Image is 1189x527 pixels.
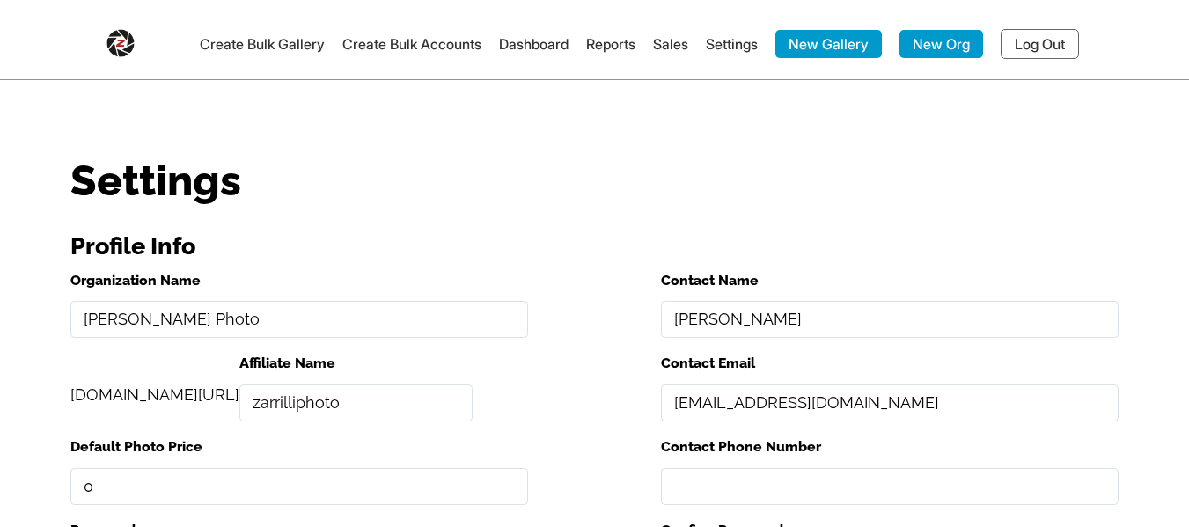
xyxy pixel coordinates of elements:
[586,35,635,53] a: Reports
[661,268,1119,293] label: Contact Name
[706,35,758,53] a: Settings
[661,351,1119,376] label: Contact Email
[342,35,481,53] a: Create Bulk Accounts
[653,35,688,53] a: Sales
[70,268,528,293] label: Organization Name
[1001,29,1079,59] a: Log Out
[239,351,473,376] label: Affiliate Name
[661,435,1119,459] label: Contact Phone Number
[70,225,1119,268] h2: Profile Info
[775,30,882,58] a: New Gallery
[106,22,135,57] img: Snapphound Logo
[70,435,528,459] label: Default Photo Price
[70,159,1119,201] h1: Settings
[200,35,325,53] a: Create Bulk Gallery
[899,30,983,58] a: New Org
[499,35,569,53] a: Dashboard
[70,385,239,404] span: [DOMAIN_NAME][URL]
